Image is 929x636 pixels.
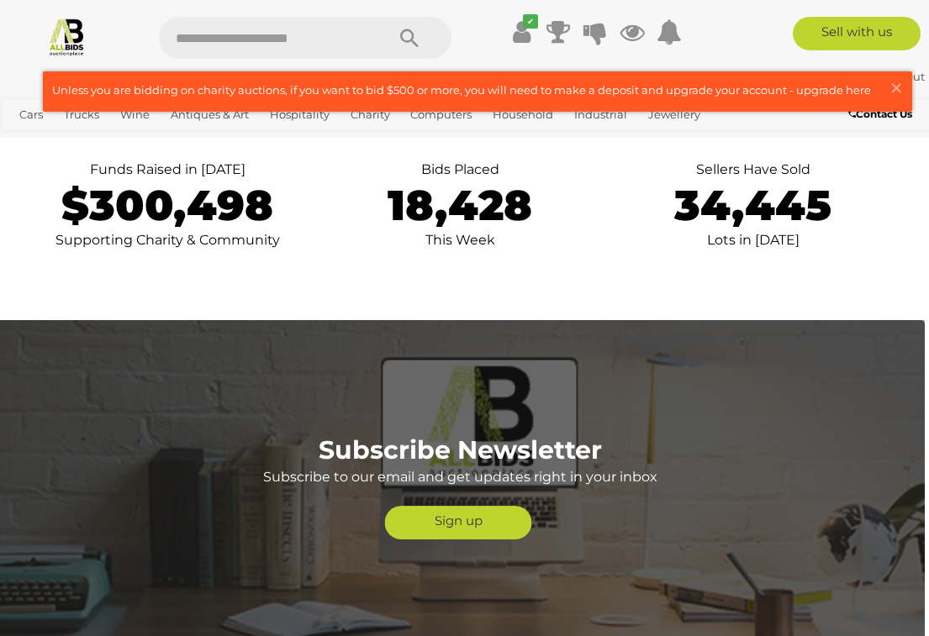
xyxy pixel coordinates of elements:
a: Sports [66,129,113,156]
a: [GEOGRAPHIC_DATA] [121,129,254,156]
a: Antiques & Art [164,101,256,129]
a: Sell with us [793,17,921,50]
i: ✔ [523,14,538,29]
a: Jewellery [641,101,707,129]
a: Contact Us [848,105,916,124]
span: | [870,70,874,83]
p: 18,428 [330,182,589,229]
p: Bids Placed [330,158,589,182]
p: This Week [330,229,589,253]
a: Household [486,101,560,129]
a: Cars [13,101,50,129]
a: Trucks [57,101,106,129]
a: Office [13,129,58,156]
p: Funds Raised in [DATE] [38,158,297,182]
a: ✔ [509,17,534,47]
p: Sellers Have Sold [624,158,883,182]
a: Industrial [567,101,634,129]
a: Sign up [385,507,532,540]
img: Allbids.com.au [47,17,87,56]
p: Subscribe to our email and get updates right in your inbox [263,465,657,490]
a: Charity [344,101,397,129]
p: 34,445 [624,182,883,229]
a: Sign Out [876,70,925,83]
p: Supporting Charity & Community [38,229,297,253]
a: Hospitality [263,101,336,129]
a: Daught [815,70,870,83]
p: Lots in [DATE] [624,229,883,253]
b: Subscribe Newsletter [319,434,602,465]
b: Contact Us [848,108,912,120]
p: $300,498 [38,182,297,229]
a: Wine [113,101,156,129]
span: × [889,71,904,104]
button: Search [367,17,451,59]
strong: Daught [815,70,868,83]
a: Computers [404,101,478,129]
